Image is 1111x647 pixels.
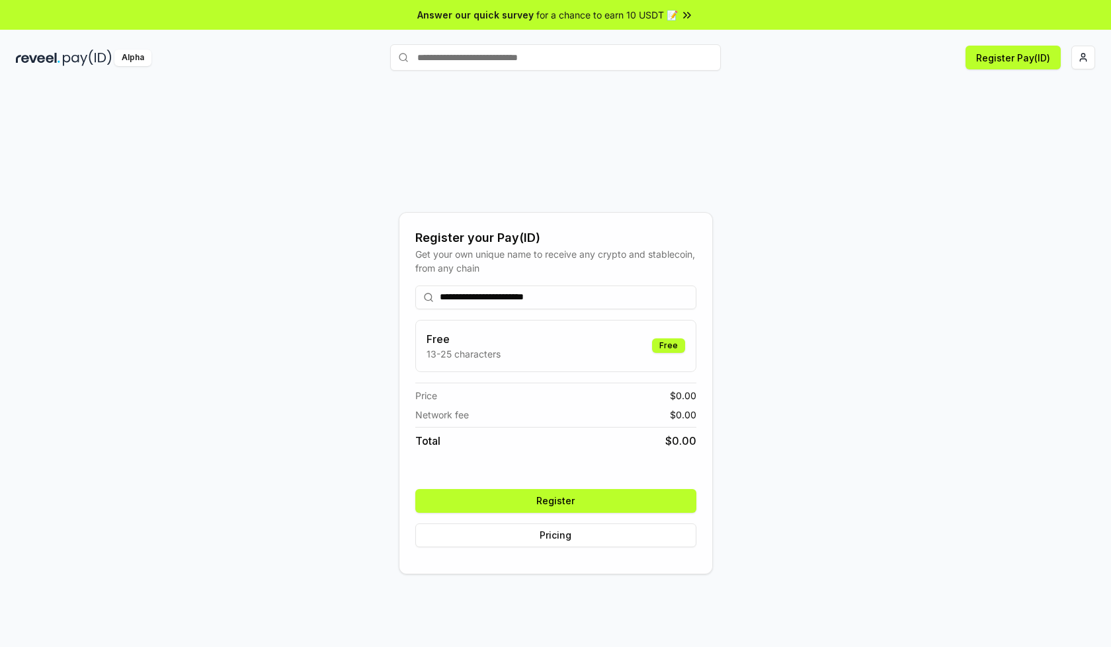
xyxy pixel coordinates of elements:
h3: Free [427,331,501,347]
span: Total [415,433,440,449]
div: Free [652,338,685,353]
span: Answer our quick survey [417,8,534,22]
span: $ 0.00 [670,389,696,402]
span: Price [415,389,437,402]
button: Pricing [415,523,696,547]
button: Register Pay(ID) [966,46,1061,69]
div: Get your own unique name to receive any crypto and stablecoin, from any chain [415,247,696,275]
span: for a chance to earn 10 USDT 📝 [536,8,678,22]
img: pay_id [63,50,112,66]
img: reveel_dark [16,50,60,66]
button: Register [415,489,696,513]
span: $ 0.00 [670,408,696,422]
div: Alpha [114,50,151,66]
div: Register your Pay(ID) [415,229,696,247]
p: 13-25 characters [427,347,501,361]
span: $ 0.00 [665,433,696,449]
span: Network fee [415,408,469,422]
